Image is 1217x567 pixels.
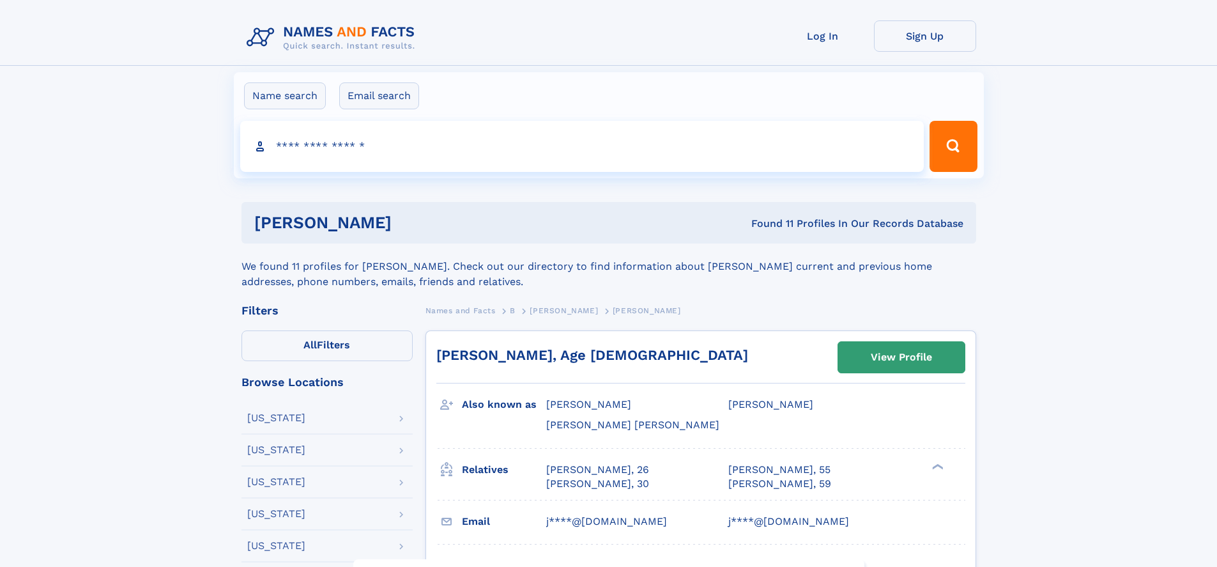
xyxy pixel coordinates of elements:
div: [US_STATE] [247,509,305,519]
input: search input [240,121,924,172]
a: View Profile [838,342,965,373]
a: [PERSON_NAME], 26 [546,463,649,477]
div: View Profile [871,343,932,372]
span: [PERSON_NAME] [530,306,598,315]
div: [US_STATE] [247,541,305,551]
div: [US_STATE] [247,413,305,423]
img: Logo Names and Facts [241,20,425,55]
a: [PERSON_NAME], 55 [728,463,830,477]
a: [PERSON_NAME] [530,302,598,318]
label: Filters [241,330,413,361]
a: Names and Facts [425,302,496,318]
span: [PERSON_NAME] [546,398,631,410]
div: Filters [241,305,413,316]
h3: Relatives [462,459,546,481]
span: B [510,306,516,315]
h1: [PERSON_NAME] [254,215,572,231]
label: Name search [244,82,326,109]
div: [US_STATE] [247,477,305,487]
a: Log In [772,20,874,52]
h3: Also known as [462,394,546,416]
span: [PERSON_NAME] [728,398,813,410]
span: [PERSON_NAME] [613,306,681,315]
a: [PERSON_NAME], Age [DEMOGRAPHIC_DATA] [436,347,748,363]
h3: Email [462,511,546,532]
span: [PERSON_NAME] [PERSON_NAME] [546,419,719,431]
a: Sign Up [874,20,976,52]
a: B [510,302,516,318]
div: We found 11 profiles for [PERSON_NAME]. Check out our directory to find information about [PERSON... [241,244,976,290]
span: All [303,339,317,351]
button: Search Button [930,121,977,172]
a: [PERSON_NAME], 59 [728,477,831,491]
label: Email search [339,82,419,109]
a: [PERSON_NAME], 30 [546,477,649,491]
div: ❯ [929,462,944,470]
div: [US_STATE] [247,445,305,455]
div: Browse Locations [241,377,413,388]
div: Found 11 Profiles In Our Records Database [571,217,963,231]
